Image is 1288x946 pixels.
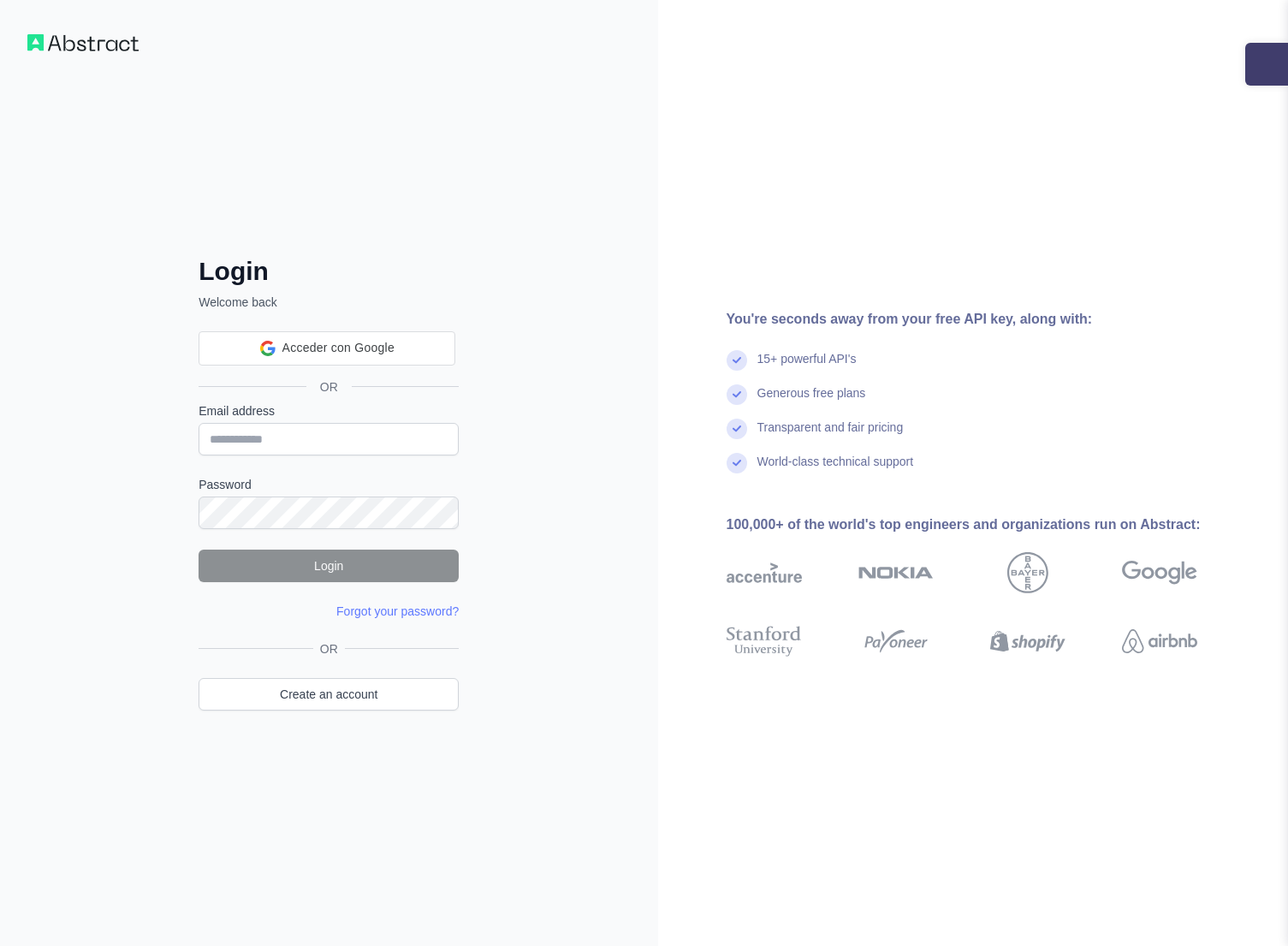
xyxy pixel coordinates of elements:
img: google [1122,552,1197,593]
label: Email address [199,402,459,419]
img: nokia [858,552,934,593]
img: stanford university [727,622,802,660]
span: OR [306,378,352,396]
a: Forgot your password? [336,604,459,618]
span: OR [313,640,345,657]
span: Acceder con Google [282,339,395,357]
img: Workflow [27,34,139,51]
img: bayer [1007,552,1048,593]
div: 100,000+ of the world's top engineers and organizations run on Abstract: [727,515,1252,535]
img: check mark [727,453,747,473]
button: Login [199,550,459,582]
img: accenture [727,552,802,593]
img: check mark [727,419,747,439]
img: payoneer [858,622,934,660]
div: Transparent and fair pricing [757,419,904,453]
div: 15+ powerful API's [757,350,857,384]
p: Welcome back [199,294,459,311]
a: Create an account [199,678,459,711]
img: shopify [990,622,1065,660]
h2: Login [199,256,459,287]
div: Acceder con Google [199,331,455,366]
img: check mark [727,384,747,405]
div: World-class technical support [757,453,914,487]
img: check mark [727,350,747,371]
label: Password [199,476,459,493]
div: You're seconds away from your free API key, along with: [727,309,1252,330]
img: airbnb [1122,622,1197,660]
div: Generous free plans [757,384,866,419]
